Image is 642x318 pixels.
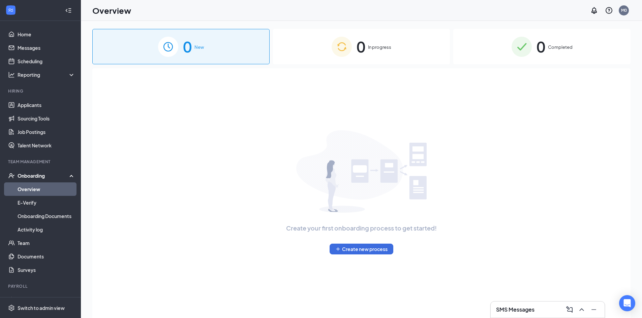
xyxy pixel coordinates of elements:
[18,71,75,78] div: Reporting
[537,35,545,58] span: 0
[578,306,586,314] svg: ChevronUp
[18,112,75,125] a: Sourcing Tools
[18,209,75,223] a: Onboarding Documents
[621,7,627,13] div: M0
[590,6,598,14] svg: Notifications
[605,6,613,14] svg: QuestionInfo
[565,306,574,314] svg: ComposeMessage
[335,246,341,252] svg: Plus
[18,250,75,263] a: Documents
[18,293,75,307] a: PayrollCrown
[18,28,75,41] a: Home
[18,236,75,250] a: Team
[368,44,391,50] span: In progress
[564,304,575,315] button: ComposeMessage
[18,125,75,139] a: Job Postings
[7,7,14,13] svg: WorkstreamLogo
[576,304,587,315] button: ChevronUp
[18,263,75,277] a: Surveys
[18,41,75,55] a: Messages
[18,98,75,112] a: Applicants
[18,182,75,196] a: Overview
[8,71,15,78] svg: Analysis
[548,44,573,50] span: Completed
[8,159,74,165] div: Team Management
[183,35,192,58] span: 0
[330,244,393,254] button: PlusCreate new process
[357,35,365,58] span: 0
[619,295,635,311] div: Open Intercom Messenger
[18,223,75,236] a: Activity log
[18,55,75,68] a: Scheduling
[18,172,69,179] div: Onboarding
[65,7,72,14] svg: Collapse
[286,223,437,233] span: Create your first onboarding process to get started!
[8,88,74,94] div: Hiring
[496,306,534,313] h3: SMS Messages
[18,196,75,209] a: E-Verify
[8,305,15,311] svg: Settings
[588,304,599,315] button: Minimize
[8,172,15,179] svg: UserCheck
[590,306,598,314] svg: Minimize
[18,139,75,152] a: Talent Network
[8,283,74,289] div: Payroll
[18,305,65,311] div: Switch to admin view
[92,5,131,16] h1: Overview
[194,44,204,50] span: New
